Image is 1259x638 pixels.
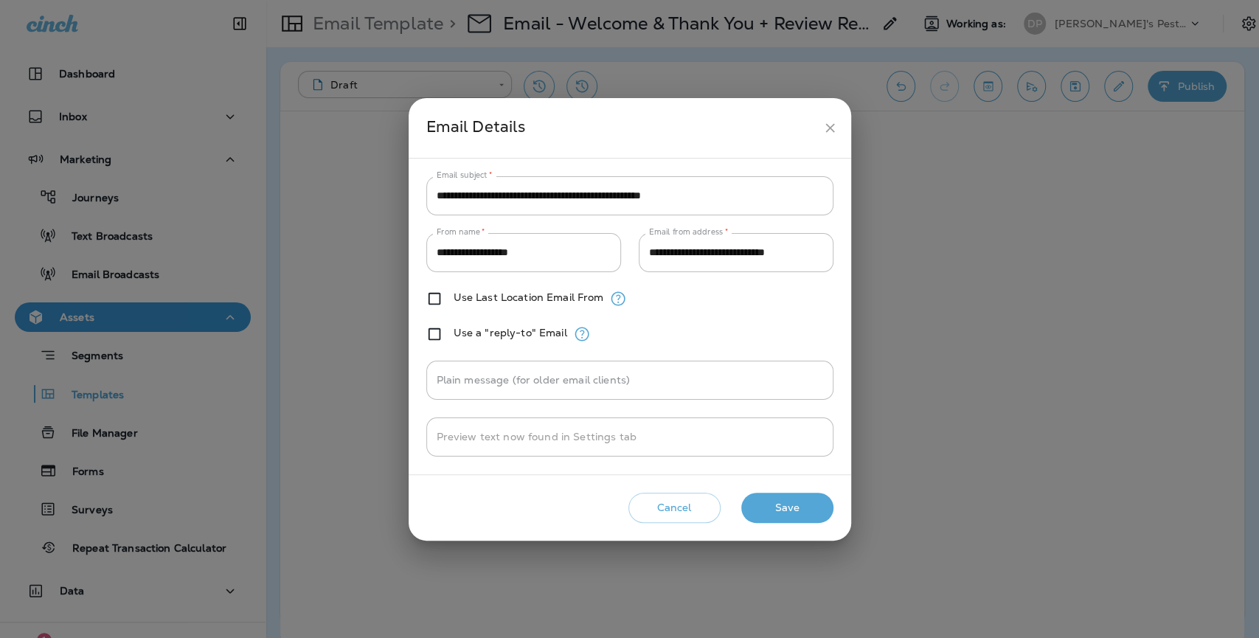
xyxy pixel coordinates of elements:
[816,114,844,142] button: close
[437,226,485,237] label: From name
[454,327,567,339] label: Use a "reply-to" Email
[426,114,816,142] div: Email Details
[649,226,728,237] label: Email from address
[454,291,604,303] label: Use Last Location Email From
[437,170,493,181] label: Email subject
[741,493,833,523] button: Save
[628,493,721,523] button: Cancel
